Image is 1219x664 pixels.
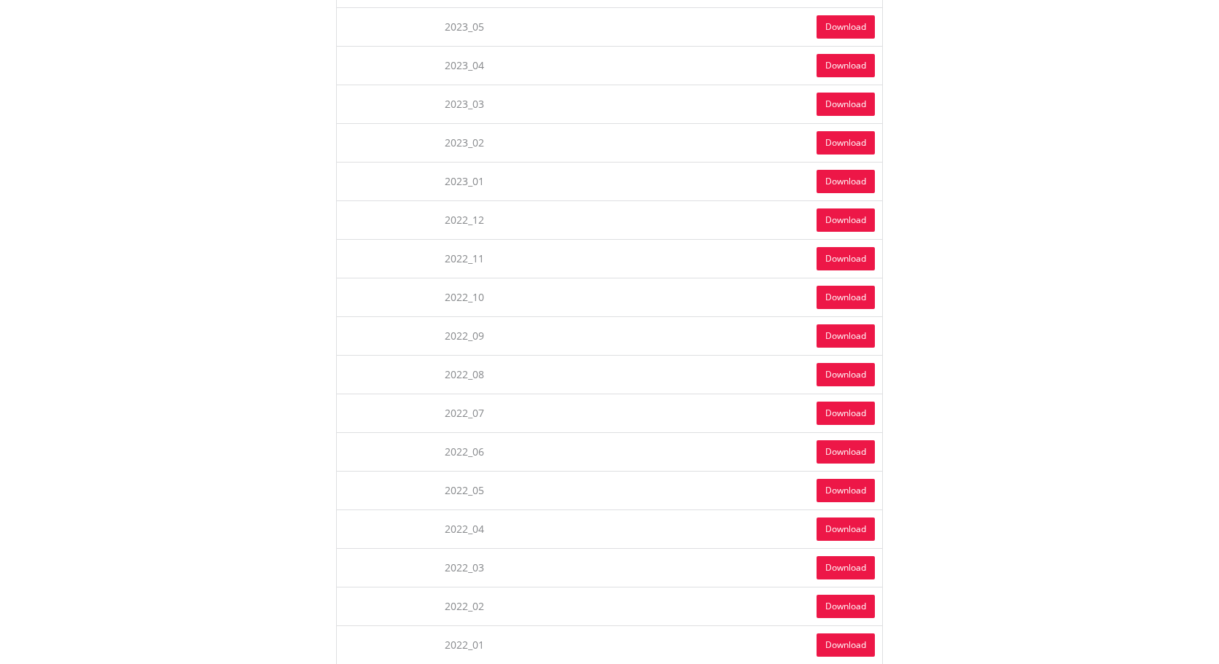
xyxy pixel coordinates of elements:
[817,402,875,425] a: Download
[817,363,875,386] a: Download
[337,587,593,625] td: 2022_02
[817,208,875,232] a: Download
[337,85,593,123] td: 2023_03
[817,595,875,618] a: Download
[337,625,593,664] td: 2022_01
[337,316,593,355] td: 2022_09
[817,15,875,39] a: Download
[337,278,593,316] td: 2022_10
[337,7,593,46] td: 2023_05
[817,131,875,155] a: Download
[817,170,875,193] a: Download
[337,239,593,278] td: 2022_11
[817,517,875,541] a: Download
[337,394,593,432] td: 2022_07
[337,471,593,509] td: 2022_05
[817,93,875,116] a: Download
[817,54,875,77] a: Download
[337,509,593,548] td: 2022_04
[337,123,593,162] td: 2023_02
[817,479,875,502] a: Download
[817,286,875,309] a: Download
[337,548,593,587] td: 2022_03
[817,440,875,464] a: Download
[337,432,593,471] td: 2022_06
[337,162,593,200] td: 2023_01
[337,200,593,239] td: 2022_12
[337,46,593,85] td: 2023_04
[817,556,875,579] a: Download
[817,247,875,270] a: Download
[817,633,875,657] a: Download
[817,324,875,348] a: Download
[337,355,593,394] td: 2022_08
